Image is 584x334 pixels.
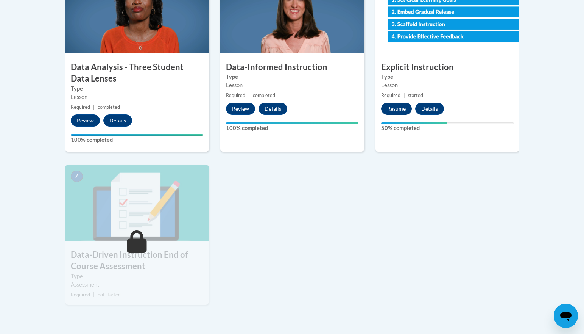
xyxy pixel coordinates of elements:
[98,104,120,110] span: completed
[253,93,275,98] span: completed
[71,85,203,93] label: Type
[103,114,132,127] button: Details
[248,93,250,98] span: |
[381,73,514,81] label: Type
[226,103,255,115] button: Review
[259,103,287,115] button: Details
[65,61,209,85] h3: Data Analysis - Three Student Data Lenses
[220,61,364,73] h3: Data-Informed Instruction
[554,304,578,328] iframe: Button to launch messaging window
[381,124,514,132] label: 50% completed
[71,136,203,144] label: 100% completed
[226,73,358,81] label: Type
[93,292,95,298] span: |
[381,93,400,98] span: Required
[98,292,121,298] span: not started
[71,292,90,298] span: Required
[381,81,514,89] div: Lesson
[226,124,358,132] label: 100% completed
[381,103,412,115] button: Resume
[226,122,358,124] div: Your progress
[403,93,405,98] span: |
[381,122,447,124] div: Your progress
[375,61,519,73] h3: Explicit Instruction
[71,281,203,289] div: Assessment
[71,114,100,127] button: Review
[71,134,203,136] div: Your progress
[93,104,95,110] span: |
[226,81,358,89] div: Lesson
[226,93,245,98] span: Required
[71,272,203,281] label: Type
[65,249,209,273] h3: Data-Driven Instruction End of Course Assessment
[415,103,444,115] button: Details
[71,171,83,182] span: 7
[71,104,90,110] span: Required
[71,93,203,101] div: Lesson
[65,165,209,241] img: Course Image
[408,93,423,98] span: started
